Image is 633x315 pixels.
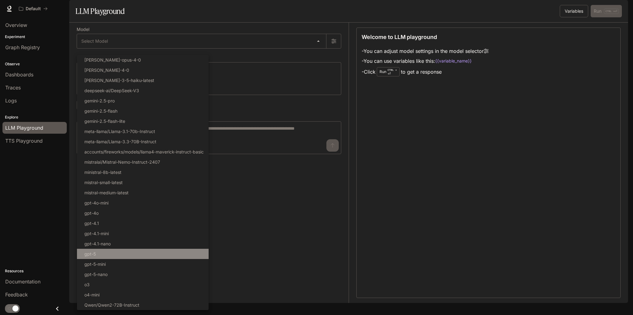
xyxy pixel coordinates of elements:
[84,67,129,73] p: [PERSON_NAME]-4-0
[84,291,100,298] p: o4-mini
[84,210,99,216] p: gpt-4o
[84,57,141,63] p: [PERSON_NAME]-opus-4-0
[84,108,117,114] p: gemini-2.5-flash
[84,302,139,308] p: Qwen/Qwen2-72B-Instruct
[84,240,111,247] p: gpt-4.1-nano
[84,261,106,267] p: gpt-5-mini
[84,118,125,124] p: gemini-2.5-flash-lite
[84,149,204,155] p: accounts/fireworks/models/llama4-maverick-instruct-basic
[84,230,109,237] p: gpt-4.1-mini
[84,189,129,196] p: mistral-medium-latest
[84,281,90,288] p: o3
[84,179,123,186] p: mistral-small-latest
[84,77,154,84] p: [PERSON_NAME]-3-5-haiku-latest
[84,251,96,257] p: gpt-5
[84,128,155,135] p: meta-llama/Llama-3.1-70b-Instruct
[84,220,99,227] p: gpt-4.1
[84,169,121,175] p: ministral-8b-latest
[84,200,108,206] p: gpt-4o-mini
[84,138,156,145] p: meta-llama/Llama-3.3-70B-Instruct
[84,159,160,165] p: mistralai/Mistral-Nemo-Instruct-2407
[84,87,139,94] p: deepseek-ai/DeepSeek-V3
[84,97,115,104] p: gemini-2.5-pro
[84,271,108,278] p: gpt-5-nano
